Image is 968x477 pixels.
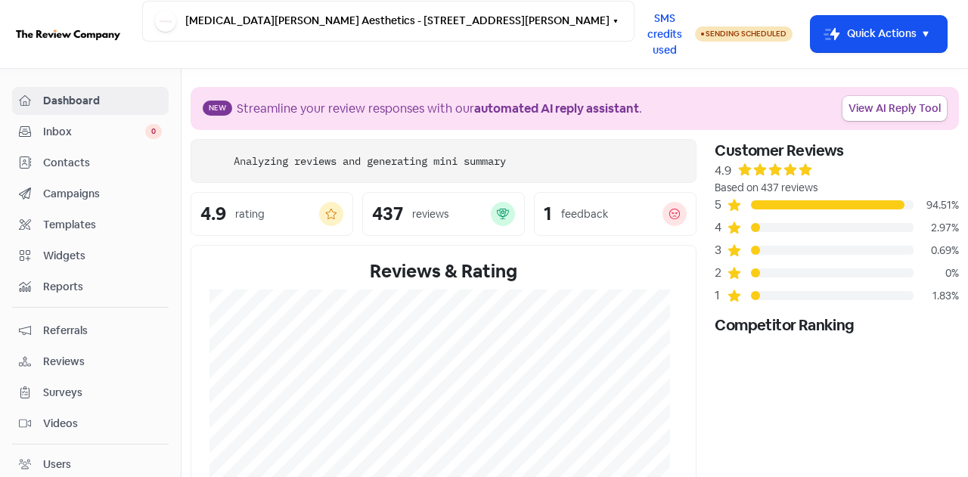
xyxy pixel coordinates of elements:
[235,206,265,222] div: rating
[534,192,697,236] a: 1feedback
[715,196,727,214] div: 5
[191,192,353,236] a: 4.9rating
[43,186,162,202] span: Campaigns
[842,96,947,121] a: View AI Reply Tool
[43,354,162,370] span: Reviews
[544,205,552,223] div: 1
[715,180,959,196] div: Based on 437 reviews
[234,153,506,169] div: Analyzing reviews and generating mini summary
[474,101,639,116] b: automated AI reply assistant
[914,243,959,259] div: 0.69%
[715,162,731,180] div: 4.9
[200,205,226,223] div: 4.9
[43,217,162,233] span: Templates
[43,155,162,171] span: Contacts
[12,317,169,345] a: Referrals
[43,323,162,339] span: Referrals
[811,16,947,52] button: Quick Actions
[43,93,162,109] span: Dashboard
[237,100,642,118] div: Streamline your review responses with our .
[12,149,169,177] a: Contacts
[715,218,727,237] div: 4
[706,29,786,39] span: Sending Scheduled
[695,25,793,43] a: Sending Scheduled
[12,273,169,301] a: Reports
[12,379,169,407] a: Surveys
[412,206,448,222] div: reviews
[43,457,71,472] div: Users
[914,265,959,281] div: 0%
[715,139,959,162] div: Customer Reviews
[43,248,162,264] span: Widgets
[372,205,403,223] div: 437
[12,348,169,376] a: Reviews
[12,211,169,239] a: Templates
[914,197,959,213] div: 94.51%
[715,287,727,305] div: 1
[715,241,727,259] div: 3
[43,124,145,140] span: Inbox
[12,410,169,438] a: Videos
[362,192,525,236] a: 437reviews
[634,25,695,41] a: SMS credits used
[715,264,727,282] div: 2
[142,1,634,42] button: [MEDICAL_DATA][PERSON_NAME] Aesthetics - [STREET_ADDRESS][PERSON_NAME]
[43,385,162,401] span: Surveys
[12,118,169,146] a: Inbox 0
[12,180,169,208] a: Campaigns
[647,11,682,58] span: SMS credits used
[914,288,959,304] div: 1.83%
[715,314,959,336] div: Competitor Ranking
[561,206,608,222] div: feedback
[12,87,169,115] a: Dashboard
[12,242,169,270] a: Widgets
[145,124,162,139] span: 0
[203,101,232,116] span: New
[43,279,162,295] span: Reports
[914,220,959,236] div: 2.97%
[43,416,162,432] span: Videos
[209,258,678,285] div: Reviews & Rating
